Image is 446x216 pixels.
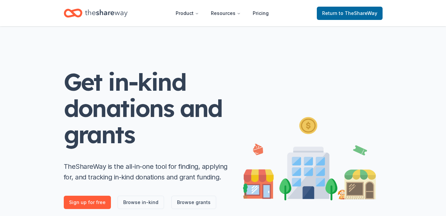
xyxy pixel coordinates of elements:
a: Sign up for free [64,196,111,209]
a: Home [64,5,128,21]
span: to TheShareWay [339,10,377,16]
span: Return [322,9,377,17]
a: Browse grants [171,196,216,209]
button: Resources [206,7,246,20]
button: Product [170,7,204,20]
img: Illustration for landing page [243,114,376,200]
a: Returnto TheShareWay [317,7,383,20]
a: Pricing [247,7,274,20]
h1: Get in-kind donations and grants [64,69,230,148]
nav: Main [170,5,274,21]
p: TheShareWay is the all-in-one tool for finding, applying for, and tracking in-kind donations and ... [64,161,230,182]
a: Browse in-kind [118,196,164,209]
